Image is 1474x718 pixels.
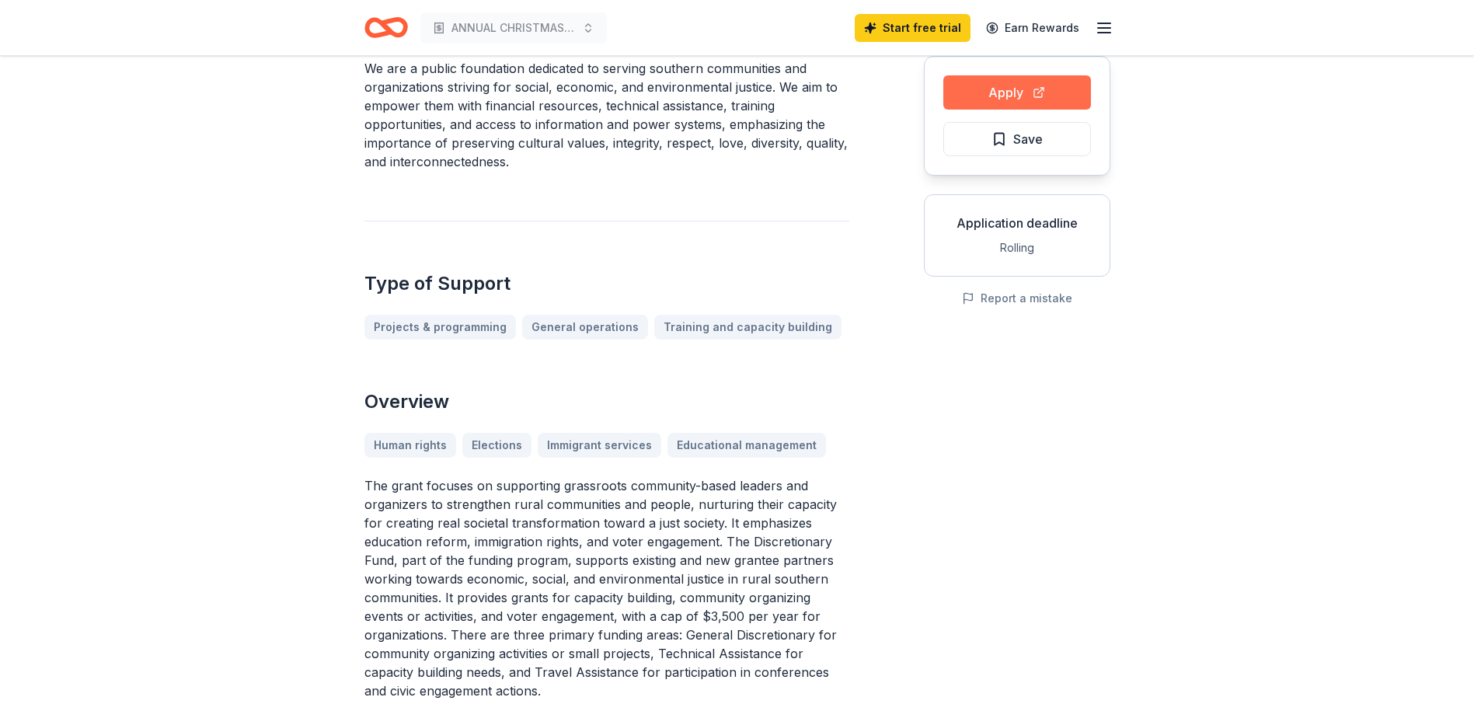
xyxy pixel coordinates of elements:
a: Start free trial [855,14,970,42]
a: Projects & programming [364,315,516,340]
button: Save [943,122,1091,156]
a: Training and capacity building [654,315,842,340]
h2: Overview [364,389,849,414]
a: Earn Rewards [977,14,1089,42]
p: The grant focuses on supporting grassroots community-based leaders and organizers to strengthen r... [364,476,849,700]
a: General operations [522,315,648,340]
span: ANNUAL CHRISTMAS COOKIE SALE & SILENT AUCTION [451,19,576,37]
button: Report a mistake [962,289,1072,308]
p: We are a public foundation dedicated to serving southern communities and organizations striving f... [364,59,849,171]
div: Application deadline [937,214,1097,232]
button: Apply [943,75,1091,110]
a: Home [364,9,408,46]
span: Save [1013,129,1043,149]
h2: Type of Support [364,271,849,296]
div: Rolling [937,239,1097,257]
button: ANNUAL CHRISTMAS COOKIE SALE & SILENT AUCTION [420,12,607,44]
